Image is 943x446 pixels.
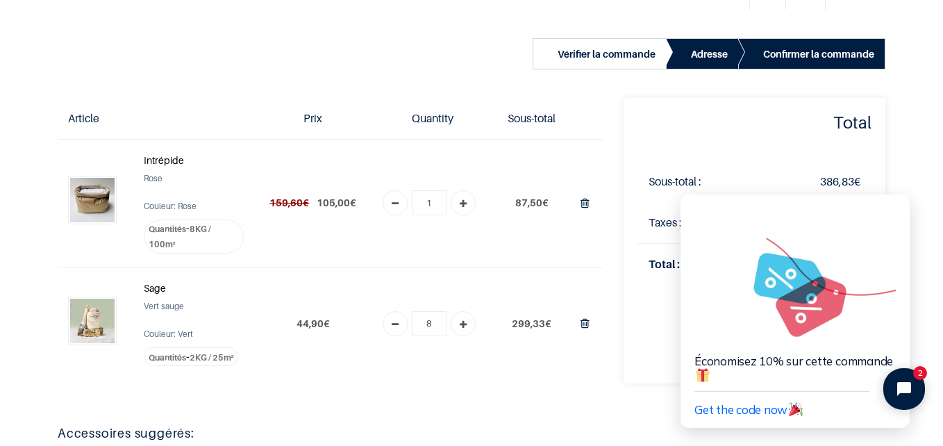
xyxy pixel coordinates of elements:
[383,311,408,336] a: Remove one
[269,197,309,208] del: €
[144,301,184,311] span: Vert sauge
[269,197,303,208] span: 159,60
[637,161,762,202] td: Sous-total :
[317,197,356,208] span: €
[255,98,372,140] th: Prix
[190,352,234,363] span: 2KG / 25m²
[144,220,244,254] label: -
[494,98,569,140] th: Sous-total
[637,202,762,244] td: Taxes :
[451,311,476,336] a: Add one
[317,197,350,208] span: 105,00
[144,154,184,166] strong: Intrépide
[144,329,193,339] span: Couleur: Vert
[58,424,603,444] h5: Accessoires suggérés:
[144,201,197,211] span: Couleur: Rose
[451,190,476,215] a: Add one
[144,173,162,183] span: Rose
[70,178,115,222] img: Intrépide (8KG / 100m²)
[144,280,166,297] a: Sage
[58,98,133,140] th: Article
[297,317,324,329] span: 44,90
[651,146,943,446] iframe: Tidio Chat
[691,46,728,63] div: Adresse
[515,197,549,208] span: €
[149,224,186,234] span: Quantités
[144,152,184,169] a: Intrépide
[383,190,408,215] a: Remove one
[149,352,186,363] span: Quantités
[581,196,590,210] a: Supprimer du panier
[70,299,115,343] img: Sage (2KG / 25m²)
[144,347,239,366] label: -
[512,317,551,329] span: €
[515,197,542,208] span: 87,50
[763,46,874,63] div: Confirmer la commande
[637,112,871,133] h4: Total
[372,98,494,140] th: Quantity
[649,257,680,271] strong: Total :
[144,282,166,294] strong: Sage
[581,316,590,330] a: Supprimer du panier
[297,317,330,329] span: €
[558,46,656,63] div: Vérifier la commande
[512,317,545,329] span: 299,33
